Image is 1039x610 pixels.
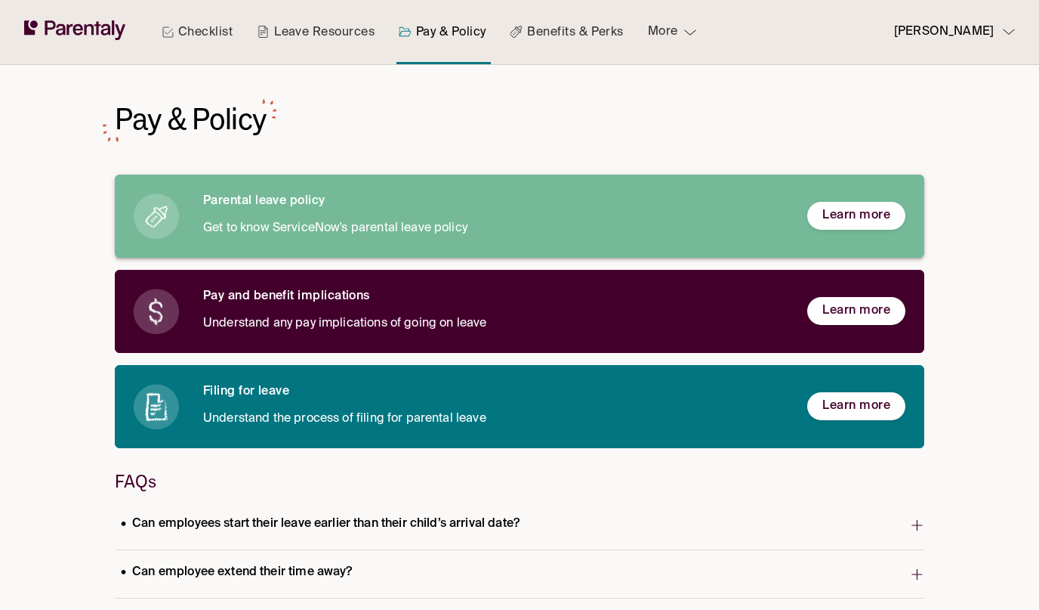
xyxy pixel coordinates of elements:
[115,101,267,138] h1: Pay & Policy
[115,502,924,550] button: Can employees start their leave earlier than their child’s arrival date?
[203,314,783,334] p: Understand any pay implications of going on leave
[115,175,924,258] a: Parental leave policyGet to know ServiceNow's parental leave policyLearn more
[203,409,783,429] p: Understand the process of filing for parental leave
[203,194,783,209] h6: Parental leave policy
[807,202,905,230] button: Learn more
[115,365,924,448] a: Filing for leaveUnderstand the process of filing for parental leaveLearn more
[203,289,783,305] h6: Pay and benefit implications
[822,398,890,414] span: Learn more
[115,472,924,490] h3: FAQs
[203,218,783,239] p: Get to know ServiceNow's parental leave policy
[894,22,994,42] p: [PERSON_NAME]
[822,303,890,319] span: Learn more
[807,392,905,420] button: Learn more
[807,297,905,325] button: Learn more
[203,384,783,400] h6: Filing for leave
[115,514,526,534] p: Can employees start their leave earlier than their child’s arrival date?
[115,562,359,583] p: Can employee extend their time away?
[115,550,924,598] button: Can employee extend their time away?
[115,270,924,353] a: Pay and benefit implicationsUnderstand any pay implications of going on leaveLearn more
[822,208,890,224] span: Learn more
